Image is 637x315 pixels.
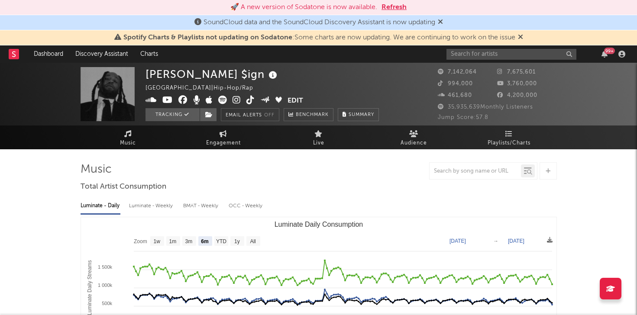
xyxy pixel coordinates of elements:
a: Dashboard [28,45,69,63]
text: Zoom [134,238,147,244]
text: 1 500k [97,264,112,270]
a: Discovery Assistant [69,45,134,63]
span: Summary [349,112,374,117]
div: 99 + [604,48,615,54]
input: Search for artists [446,49,576,60]
span: 7,675,601 [497,69,536,75]
input: Search by song name or URL [430,168,521,175]
a: Live [271,125,366,149]
div: BMAT - Weekly [183,199,220,213]
text: Luminate Daily Consumption [274,221,363,228]
text: YTD [216,238,226,244]
button: Tracking [146,108,200,121]
a: Engagement [176,125,271,149]
a: Playlists/Charts [462,125,557,149]
span: Dismiss [438,19,443,26]
span: : Some charts are now updating. We are continuing to work on the issue [123,34,515,41]
span: Music [120,138,136,148]
span: 461,680 [438,93,472,98]
span: Benchmark [296,110,329,120]
button: Refresh [382,2,407,13]
span: 3,760,000 [497,81,537,87]
text: 1w [153,238,160,244]
span: 7,142,064 [438,69,477,75]
button: Email AlertsOff [221,108,279,121]
button: Edit [288,96,303,106]
span: Total Artist Consumption [81,182,166,192]
span: Audience [401,138,427,148]
a: Audience [366,125,462,149]
text: Luminate Daily Streams [87,260,93,315]
span: Live [313,138,324,148]
span: 994,000 [438,81,473,87]
text: 1 000k [97,283,112,288]
span: Spotify Charts & Playlists not updating on Sodatone [123,34,292,41]
button: 99+ [601,51,608,58]
em: Off [264,113,275,118]
text: → [493,238,498,244]
text: [DATE] [449,238,466,244]
span: Jump Score: 57.8 [438,115,488,120]
span: Dismiss [518,34,523,41]
span: Playlists/Charts [488,138,530,148]
a: Benchmark [284,108,333,121]
text: 500k [102,301,112,306]
div: [PERSON_NAME] $ign [146,67,279,81]
text: 1m [169,238,176,244]
text: [DATE] [508,238,524,244]
div: [GEOGRAPHIC_DATA] | Hip-Hop/Rap [146,83,263,93]
div: Luminate - Daily [81,199,120,213]
span: Engagement [206,138,241,148]
a: Charts [134,45,164,63]
a: Music [81,125,176,149]
div: Luminate - Weekly [129,199,175,213]
text: 3m [185,238,192,244]
text: All [250,238,255,244]
button: Summary [338,108,379,121]
text: 1y [234,238,240,244]
span: 4,200,000 [497,93,537,98]
div: 🚀 A new version of Sodatone is now available. [230,2,377,13]
div: OCC - Weekly [229,199,263,213]
span: SoundCloud data and the SoundCloud Discovery Assistant is now updating [204,19,435,26]
text: 6m [201,238,208,244]
span: 35,935,639 Monthly Listeners [438,104,533,110]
